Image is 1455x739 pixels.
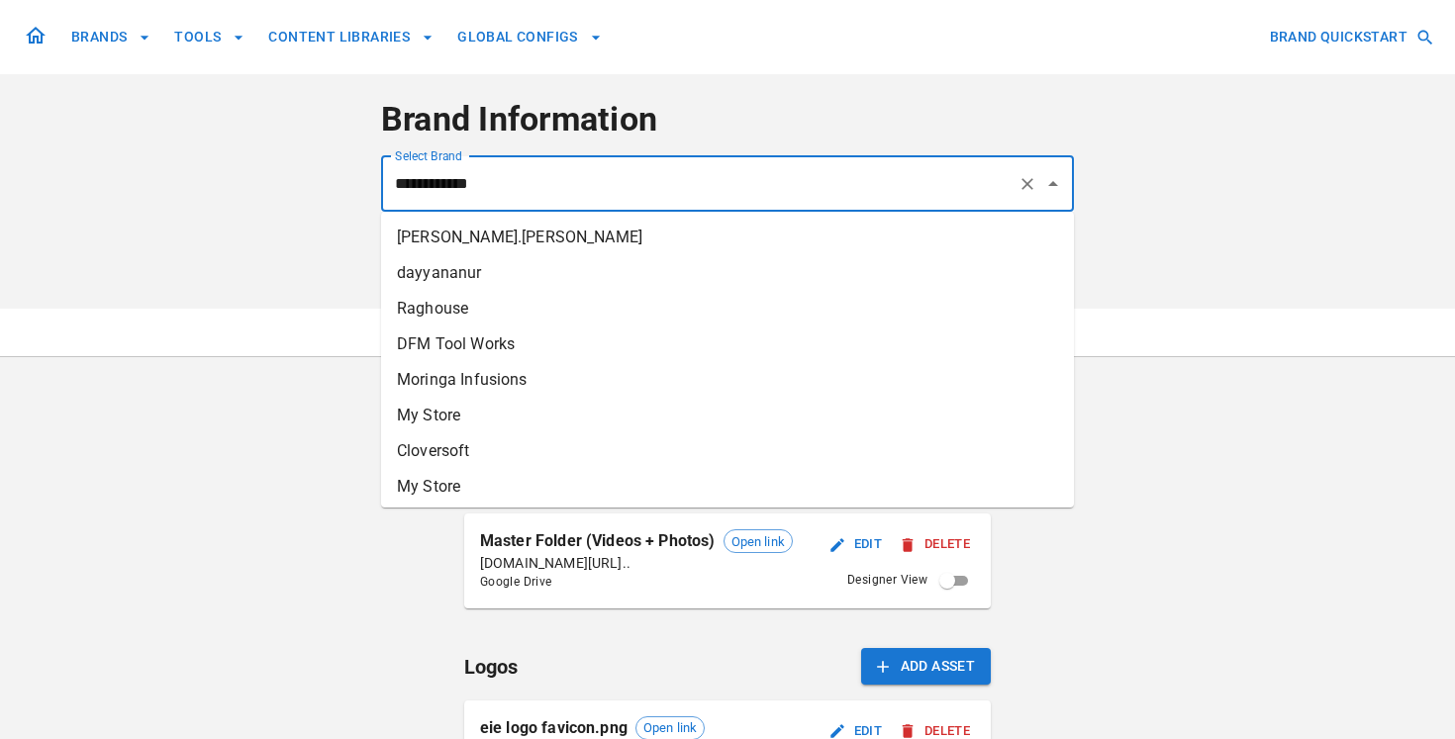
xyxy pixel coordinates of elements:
span: Designer View [847,571,927,591]
p: [DOMAIN_NAME][URL].. [480,553,793,573]
button: Close [1039,170,1067,198]
button: CONTENT LIBRARIES [260,19,441,55]
label: Select Brand [395,147,462,164]
li: My Store [381,398,1074,433]
li: Moringa Infusions [381,362,1074,398]
span: Open link [636,718,704,738]
button: Add Asset [861,648,992,685]
div: Open link [724,529,793,553]
span: Google Drive [480,573,793,593]
button: GLOBAL CONFIGS [449,19,610,55]
h4: Brand Information [381,99,1074,140]
p: Master Folder (Videos + Photos) [480,529,716,553]
li: [PERSON_NAME]'s [381,505,1074,540]
button: BRAND QUICKSTART [1262,19,1439,55]
li: [PERSON_NAME].[PERSON_NAME] [381,220,1074,255]
span: Open link [725,532,792,552]
button: Delete [896,529,975,560]
button: BRANDS [63,19,158,55]
li: Cloversoft [381,433,1074,469]
li: Raghouse [381,291,1074,326]
button: Edit [824,529,888,560]
h6: Logos [464,651,519,683]
button: Clear [1014,170,1041,198]
li: dayyananur [381,255,1074,291]
li: My Store [381,469,1074,505]
button: TOOLS [166,19,252,55]
li: DFM Tool Works [381,326,1074,362]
